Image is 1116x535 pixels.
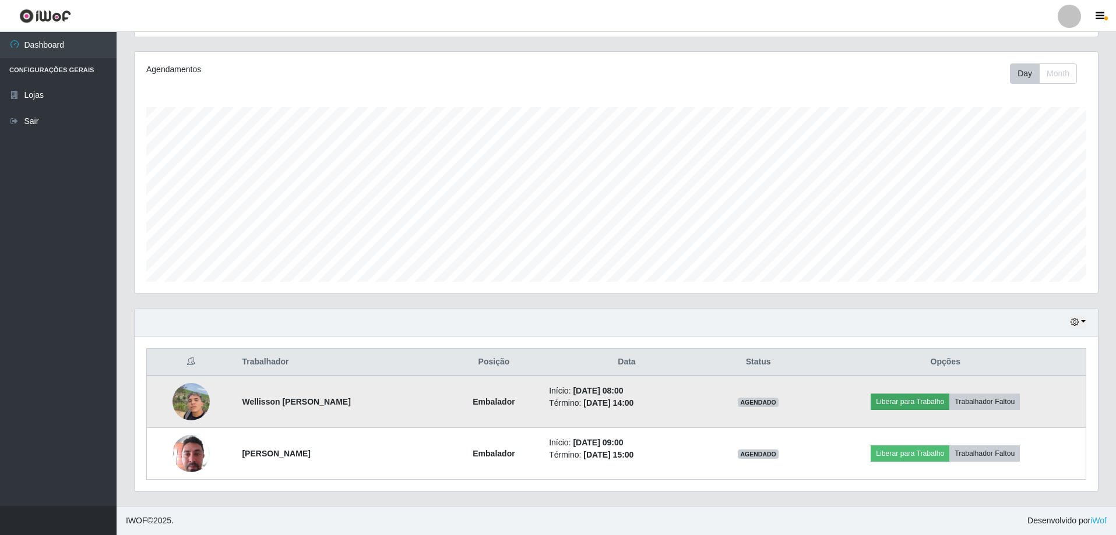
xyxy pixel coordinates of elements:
[712,349,805,376] th: Status
[871,394,949,410] button: Liberar para Trabalho
[949,394,1020,410] button: Trabalhador Faltou
[126,515,174,527] span: © 2025 .
[542,349,712,376] th: Data
[473,449,515,458] strong: Embalador
[172,428,210,478] img: 1715790997099.jpeg
[549,437,705,449] li: Início:
[738,398,779,407] span: AGENDADO
[805,349,1086,376] th: Opções
[583,398,633,408] time: [DATE] 14:00
[146,63,528,76] div: Agendamentos
[1027,515,1107,527] span: Desenvolvido por
[1010,63,1040,84] button: Day
[1010,63,1086,84] div: Toolbar with button groups
[446,349,542,376] th: Posição
[549,385,705,397] li: Início:
[242,449,310,458] strong: [PERSON_NAME]
[172,377,210,426] img: 1741957735844.jpeg
[871,445,949,462] button: Liberar para Trabalho
[242,397,350,406] strong: Wellisson [PERSON_NAME]
[473,397,515,406] strong: Embalador
[583,450,633,459] time: [DATE] 15:00
[573,386,623,395] time: [DATE] 08:00
[1010,63,1077,84] div: First group
[949,445,1020,462] button: Trabalhador Faltou
[549,397,705,409] li: Término:
[738,449,779,459] span: AGENDADO
[549,449,705,461] li: Término:
[1039,63,1077,84] button: Month
[126,516,147,525] span: IWOF
[19,9,71,23] img: CoreUI Logo
[1090,516,1107,525] a: iWof
[235,349,445,376] th: Trabalhador
[573,438,623,447] time: [DATE] 09:00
